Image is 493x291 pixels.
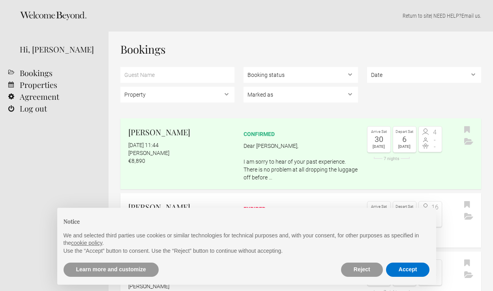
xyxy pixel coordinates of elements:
[128,126,234,138] h2: [PERSON_NAME]
[244,67,358,83] select: , ,
[462,136,475,148] button: Archive
[244,142,358,181] p: Dear [PERSON_NAME], I am sorry to hear of your past experience. There is no problem at all droppi...
[369,129,388,135] div: Arrive Sat
[462,211,475,223] button: Archive
[430,144,440,150] span: -
[64,217,430,226] h2: Notice
[120,43,481,55] h1: Bookings
[120,118,481,189] a: [PERSON_NAME] [DATE] 11:44 [PERSON_NAME] €8,890 confirmed Dear [PERSON_NAME], I am sorry to hear ...
[20,43,97,55] div: Hi, [PERSON_NAME]
[395,143,414,150] div: [DATE]
[341,263,383,277] button: Reject
[367,67,481,83] select: ,
[71,240,102,246] a: cookie policy - link opens in a new tab
[64,232,430,247] p: We and selected third parties use cookies or similar technologies for technical purposes and, wit...
[120,193,481,248] a: [PERSON_NAME] [DATE] 11:25 [PERSON_NAME] €8,480 expired Arrive Sat 4 [DATE] Depart Sat 11 [DATE] ...
[386,263,430,277] button: Accept
[64,247,430,255] p: Use the “Accept” button to consent. Use the “Reject” button to continue without accepting.
[64,263,159,277] button: Learn more and customize
[120,12,481,20] p: | NEED HELP? .
[462,269,475,281] button: Archive
[430,137,440,143] span: -
[369,135,388,143] div: 30
[462,124,472,136] button: Bookmark
[395,135,414,143] div: 6
[244,87,358,103] select: , , ,
[395,129,414,135] div: Depart Sat
[128,142,159,148] flynt-date-display: [DATE] 11:44
[462,199,472,211] button: Bookmark
[244,130,358,138] div: confirmed
[128,149,234,157] div: [PERSON_NAME]
[120,67,234,83] input: Guest Name
[367,157,416,161] div: 7 nights
[462,257,472,269] button: Bookmark
[461,13,480,19] a: Email us
[430,129,440,136] span: 4
[403,13,431,19] a: Return to site
[128,158,145,164] flynt-currency: €8,890
[369,143,388,150] div: [DATE]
